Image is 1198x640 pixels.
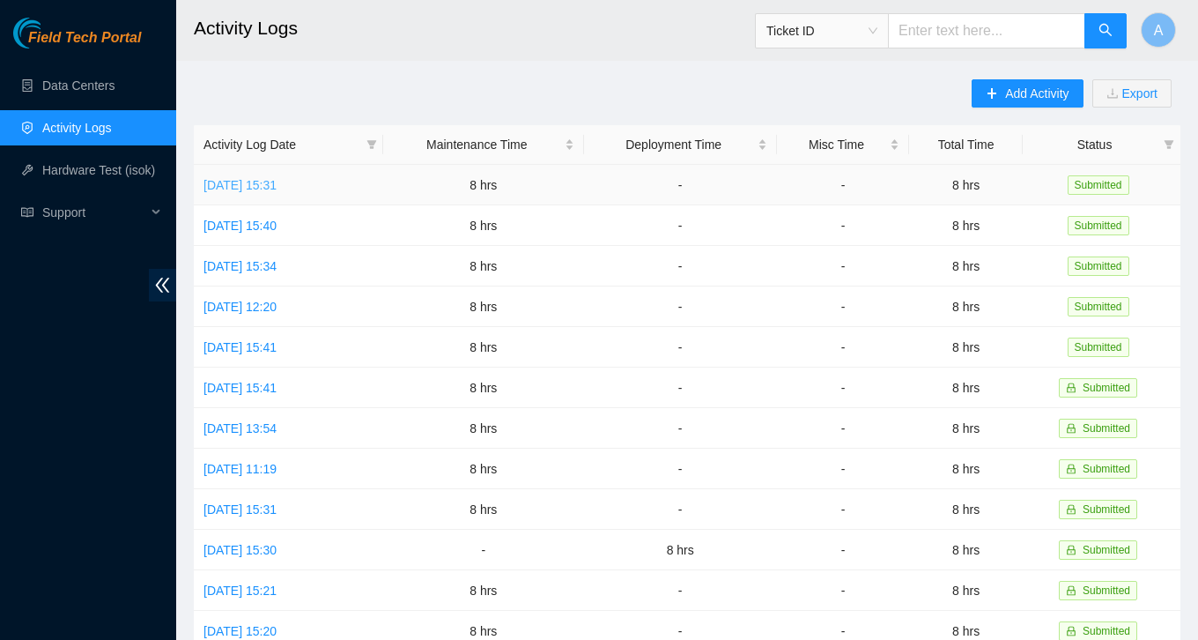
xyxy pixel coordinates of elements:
td: 8 hrs [909,570,1023,611]
span: double-left [149,269,176,301]
span: Submitted [1068,257,1129,276]
span: Status [1032,135,1157,154]
span: lock [1066,504,1076,515]
span: Field Tech Portal [28,30,141,47]
span: search [1098,23,1113,40]
span: plus [986,87,998,101]
span: Submitted [1068,297,1129,316]
span: lock [1066,585,1076,596]
td: 8 hrs [383,246,584,287]
td: - [584,449,777,489]
a: Data Centers [42,78,115,93]
a: [DATE] 15:41 [203,381,277,395]
td: - [584,246,777,287]
td: 8 hrs [909,287,1023,327]
a: [DATE] 12:20 [203,300,277,314]
span: Submitted [1083,503,1130,516]
a: Activity Logs [42,121,112,135]
td: - [584,408,777,449]
span: Submitted [1068,216,1129,235]
th: Total Time [909,125,1023,165]
td: - [777,489,909,530]
td: 8 hrs [383,165,584,205]
button: plusAdd Activity [972,79,1083,108]
span: Ticket ID [766,18,877,44]
img: Akamai Technologies [13,18,89,48]
td: 8 hrs [909,165,1023,205]
span: Support [42,195,146,230]
a: [DATE] 11:19 [203,462,277,476]
td: - [777,408,909,449]
td: 8 hrs [909,327,1023,368]
td: - [777,165,909,205]
span: filter [363,131,381,158]
a: [DATE] 15:34 [203,259,277,273]
td: - [383,530,584,570]
a: [DATE] 15:20 [203,624,277,638]
span: filter [1164,139,1174,150]
span: lock [1066,383,1076,393]
a: [DATE] 15:31 [203,178,277,192]
td: - [777,205,909,246]
td: - [584,165,777,205]
td: - [777,327,909,368]
span: Submitted [1083,382,1130,394]
span: filter [1160,131,1178,158]
span: Submitted [1083,544,1130,556]
td: 8 hrs [383,287,584,327]
span: Submitted [1068,338,1129,357]
input: Enter text here... [888,13,1085,48]
a: [DATE] 15:21 [203,584,277,598]
span: Submitted [1083,584,1130,597]
span: lock [1066,626,1076,636]
td: - [777,287,909,327]
button: downloadExport [1092,79,1172,108]
span: Add Activity [1005,84,1069,103]
span: lock [1066,423,1076,434]
button: search [1084,13,1127,48]
span: Activity Log Date [203,135,359,154]
td: 8 hrs [909,246,1023,287]
td: - [777,530,909,570]
td: 8 hrs [909,408,1023,449]
td: - [584,287,777,327]
td: 8 hrs [909,530,1023,570]
td: 8 hrs [383,449,584,489]
td: 8 hrs [383,368,584,408]
td: - [584,368,777,408]
td: - [584,570,777,611]
td: - [584,327,777,368]
a: Akamai TechnologiesField Tech Portal [13,32,141,55]
td: - [777,368,909,408]
span: filter [366,139,377,150]
td: 8 hrs [584,530,777,570]
a: [DATE] 13:54 [203,421,277,435]
td: 8 hrs [909,205,1023,246]
td: - [777,246,909,287]
a: [DATE] 15:40 [203,219,277,233]
span: Submitted [1068,175,1129,195]
td: 8 hrs [383,327,584,368]
td: 8 hrs [383,408,584,449]
a: [DATE] 15:31 [203,502,277,517]
span: lock [1066,464,1076,474]
a: [DATE] 15:41 [203,340,277,354]
span: Submitted [1083,463,1130,475]
td: 8 hrs [383,205,584,246]
span: Submitted [1083,625,1130,637]
td: - [777,570,909,611]
span: read [21,206,33,219]
a: [DATE] 15:30 [203,543,277,557]
td: - [777,449,909,489]
a: Hardware Test (isok) [42,163,155,177]
td: 8 hrs [909,368,1023,408]
span: Submitted [1083,422,1130,435]
td: - [584,489,777,530]
td: 8 hrs [909,489,1023,530]
td: 8 hrs [909,449,1023,489]
td: 8 hrs [383,489,584,530]
button: A [1141,12,1176,48]
span: lock [1066,545,1076,555]
td: - [584,205,777,246]
span: A [1154,19,1164,41]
